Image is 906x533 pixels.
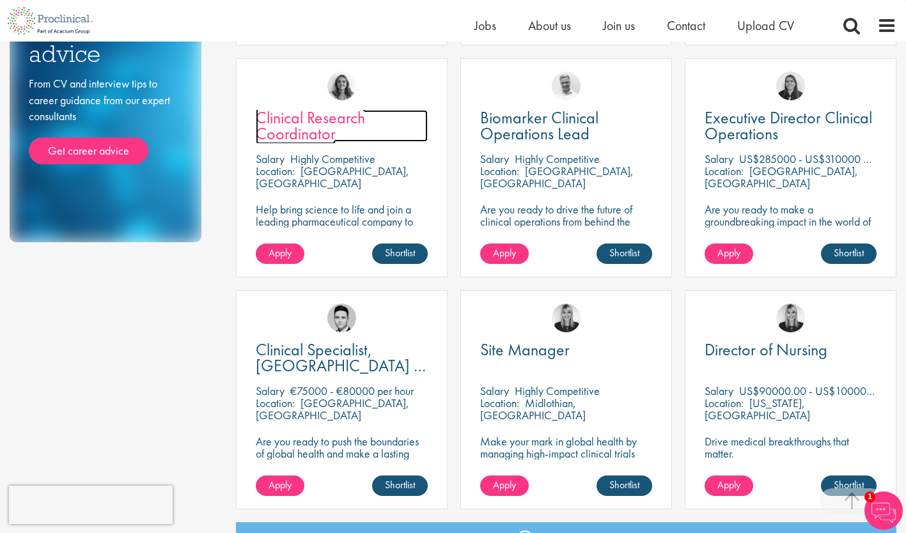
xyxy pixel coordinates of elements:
p: Drive medical breakthroughs that matter. [705,435,877,460]
span: Director of Nursing [705,339,827,360]
a: Shortlist [821,243,877,264]
span: Salary [256,151,285,166]
img: Joshua Bye [552,72,581,100]
p: €75000 - €80000 per hour [290,383,414,398]
a: Apply [256,243,304,264]
span: Location: [256,164,295,178]
a: Upload CV [737,17,794,34]
span: Apply [269,246,292,259]
p: [US_STATE], [GEOGRAPHIC_DATA] [705,396,810,422]
span: 1 [864,491,875,502]
a: About us [528,17,571,34]
p: Midlothian, [GEOGRAPHIC_DATA] [480,396,586,422]
span: Clinical Specialist, [GEOGRAPHIC_DATA] - Cardiac [256,339,426,392]
p: Highly Competitive [515,383,600,398]
p: [GEOGRAPHIC_DATA], [GEOGRAPHIC_DATA] [705,164,858,190]
img: Ciara Noble [776,72,805,100]
img: Chatbot [864,491,903,530]
p: [GEOGRAPHIC_DATA], [GEOGRAPHIC_DATA] [256,396,409,422]
p: Highly Competitive [290,151,375,166]
a: Clinical Research Coordinator [256,110,428,142]
span: Location: [705,164,744,178]
span: Salary [256,383,285,398]
a: Shortlist [372,475,428,496]
span: Apply [493,478,516,491]
a: Director of Nursing [705,342,877,358]
a: Biomarker Clinical Operations Lead [480,110,652,142]
div: From CV and interview tips to career guidance from our expert consultants [29,75,182,164]
a: Get career advice [29,137,148,164]
a: Join us [603,17,635,34]
a: Apply [705,243,753,264]
span: Salary [480,383,509,398]
span: Salary [705,383,733,398]
a: Apply [480,243,529,264]
span: Apply [717,478,740,491]
span: Location: [480,164,519,178]
p: Make your mark in global health by managing high-impact clinical trials with a leading CRO. [480,435,652,472]
span: Location: [480,396,519,410]
a: Site Manager [480,342,652,358]
p: Are you ready to drive the future of clinical operations from behind the scenes? Looking to be in... [480,203,652,264]
img: Connor Lynes [327,304,356,332]
a: Apply [480,475,529,496]
span: Salary [705,151,733,166]
img: Janelle Jones [776,304,805,332]
span: Location: [256,396,295,410]
a: Apply [256,475,304,496]
a: Shortlist [597,475,652,496]
a: Jobs [474,17,496,34]
a: Clinical Specialist, [GEOGRAPHIC_DATA] - Cardiac [256,342,428,374]
img: Janelle Jones [552,304,581,332]
h3: Career advice [29,17,182,66]
span: Biomarker Clinical Operations Lead [480,107,598,144]
a: Shortlist [597,243,652,264]
p: Help bring science to life and join a leading pharmaceutical company to play a key role in delive... [256,203,428,264]
span: Location: [705,396,744,410]
span: Apply [493,246,516,259]
span: Site Manager [480,339,570,360]
span: Salary [480,151,509,166]
p: [GEOGRAPHIC_DATA], [GEOGRAPHIC_DATA] [480,164,634,190]
iframe: reCAPTCHA [9,486,173,524]
a: Executive Director Clinical Operations [705,110,877,142]
img: Jackie Cerchio [327,72,356,100]
a: Shortlist [821,475,877,496]
a: Contact [667,17,705,34]
span: Executive Director Clinical Operations [705,107,872,144]
span: Apply [717,246,740,259]
p: Are you ready to make a groundbreaking impact in the world of biotechnology? Join a growing compa... [705,203,877,264]
p: Are you ready to push the boundaries of global health and make a lasting impact? This role at a h... [256,435,428,496]
p: [GEOGRAPHIC_DATA], [GEOGRAPHIC_DATA] [256,164,409,190]
a: Shortlist [372,243,428,264]
p: Highly Competitive [515,151,600,166]
a: Apply [705,475,753,496]
span: Clinical Research Coordinator [256,107,365,144]
span: Apply [269,478,292,491]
